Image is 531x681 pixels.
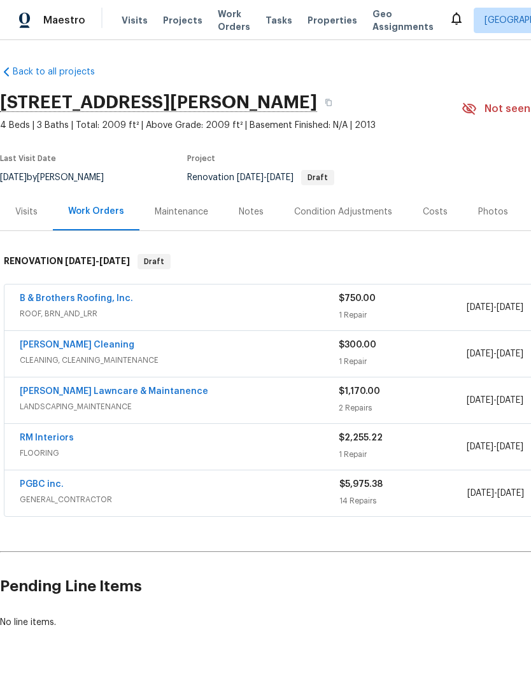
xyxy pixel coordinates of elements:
[187,155,215,162] span: Project
[467,442,493,451] span: [DATE]
[237,173,294,182] span: -
[65,256,130,265] span: -
[43,14,85,27] span: Maestro
[339,340,376,349] span: $300.00
[339,387,380,396] span: $1,170.00
[20,354,339,367] span: CLEANING, CLEANING_MAINTENANCE
[20,307,339,320] span: ROOF, BRN_AND_LRR
[339,495,467,507] div: 14 Repairs
[339,433,383,442] span: $2,255.22
[467,348,523,360] span: -
[467,303,493,312] span: [DATE]
[68,205,124,218] div: Work Orders
[497,303,523,312] span: [DATE]
[302,174,333,181] span: Draft
[423,206,448,218] div: Costs
[20,294,133,303] a: B & Brothers Roofing, Inc.
[467,394,523,407] span: -
[467,489,494,498] span: [DATE]
[187,173,334,182] span: Renovation
[497,349,523,358] span: [DATE]
[20,493,339,506] span: GENERAL_CONTRACTOR
[99,256,130,265] span: [DATE]
[4,254,130,269] h6: RENOVATION
[20,400,339,413] span: LANDSCAPING_MAINTENANCE
[239,206,264,218] div: Notes
[155,206,208,218] div: Maintenance
[339,448,466,461] div: 1 Repair
[339,309,466,321] div: 1 Repair
[497,442,523,451] span: [DATE]
[339,294,376,303] span: $750.00
[497,396,523,405] span: [DATE]
[339,402,466,414] div: 2 Repairs
[218,8,250,33] span: Work Orders
[65,256,96,265] span: [DATE]
[20,387,208,396] a: [PERSON_NAME] Lawncare & Maintanence
[308,14,357,27] span: Properties
[372,8,434,33] span: Geo Assignments
[265,16,292,25] span: Tasks
[122,14,148,27] span: Visits
[20,433,74,442] a: RM Interiors
[317,91,340,114] button: Copy Address
[20,340,134,349] a: [PERSON_NAME] Cleaning
[15,206,38,218] div: Visits
[20,480,64,489] a: PGBC inc.
[467,349,493,358] span: [DATE]
[339,355,466,368] div: 1 Repair
[467,487,524,500] span: -
[139,255,169,268] span: Draft
[163,14,202,27] span: Projects
[267,173,294,182] span: [DATE]
[237,173,264,182] span: [DATE]
[467,396,493,405] span: [DATE]
[467,440,523,453] span: -
[478,206,508,218] div: Photos
[20,447,339,460] span: FLOORING
[467,301,523,314] span: -
[497,489,524,498] span: [DATE]
[339,480,383,489] span: $5,975.38
[294,206,392,218] div: Condition Adjustments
